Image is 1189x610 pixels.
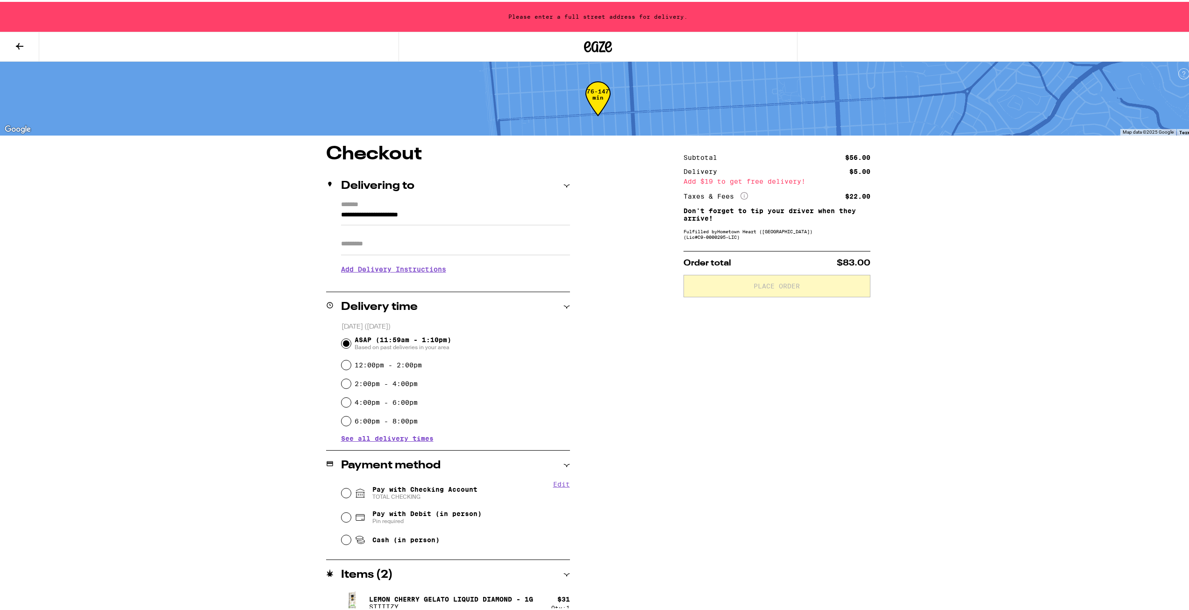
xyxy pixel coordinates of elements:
h1: Checkout [326,143,570,162]
div: $56.00 [845,152,870,159]
button: Edit [553,479,570,486]
button: Place Order [683,273,870,295]
span: Hi. Need any help? [6,7,67,14]
h2: Delivering to [341,179,414,190]
h2: Items ( 2 ) [341,567,393,579]
span: ASAP (11:59am - 1:10pm) [355,334,451,349]
div: Taxes & Fees [683,190,748,199]
span: TOTAL CHECKING [372,491,477,499]
h2: Payment method [341,458,441,469]
p: We'll contact you at [PHONE_NUMBER] when we arrive [341,278,570,286]
div: $ 31 [557,594,570,601]
button: See all delivery times [341,433,434,440]
p: [DATE] ([DATE]) [342,321,570,330]
div: 76-147 min [585,86,611,122]
div: Fulfilled by Hometown Heart ([GEOGRAPHIC_DATA]) (Lic# C9-0000295-LIC ) [683,227,870,238]
label: 6:00pm - 8:00pm [355,416,418,423]
p: Lemon Cherry Gelato Liquid Diamond - 1g [369,594,533,601]
div: Add $19 to get free delivery! [683,176,870,183]
label: 4:00pm - 6:00pm [355,397,418,404]
p: STIIIZY [369,601,533,609]
span: Map data ©2025 Google [1123,128,1174,133]
h2: Delivery time [341,300,418,311]
label: 12:00pm - 2:00pm [355,359,422,367]
span: Pay with Debit (in person) [372,508,482,516]
span: Pay with Checking Account [372,484,477,499]
span: Order total [683,257,731,266]
h3: Add Delivery Instructions [341,257,570,278]
a: Open this area in Google Maps (opens a new window) [2,122,33,134]
div: Delivery [683,166,724,173]
img: Google [2,122,33,134]
span: Pin required [372,516,482,523]
span: Cash (in person) [372,534,440,542]
div: $22.00 [845,191,870,198]
span: Based on past deliveries in your area [355,342,451,349]
div: Qty: 1 [551,603,570,609]
span: $83.00 [837,257,870,266]
div: Subtotal [683,152,724,159]
label: 2:00pm - 4:00pm [355,378,418,386]
span: Place Order [754,281,800,287]
p: Don't forget to tip your driver when they arrive! [683,205,870,220]
div: $5.00 [849,166,870,173]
